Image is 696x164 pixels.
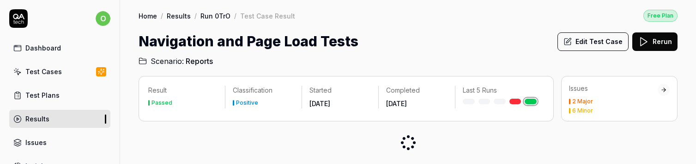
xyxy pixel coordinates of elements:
div: Passed [151,100,172,106]
p: Started [309,86,371,95]
p: Result [148,86,218,95]
div: / [161,11,163,20]
div: 6 Minor [572,108,593,114]
div: Dashboard [25,43,61,53]
a: Issues [9,133,110,151]
div: / [194,11,197,20]
div: Issues [25,138,47,147]
p: Classification [233,86,294,95]
p: Last 5 Runs [463,86,537,95]
p: Completed [386,86,448,95]
div: 2 Major [572,99,593,104]
div: Free Plan [643,10,678,22]
time: [DATE] [386,100,407,107]
a: Scenario:Reports [139,56,213,67]
div: Test Cases [25,67,62,76]
a: Results [9,110,110,128]
button: Rerun [632,32,678,51]
a: Home [139,11,157,20]
span: o [96,11,110,26]
div: Issues [569,84,658,93]
div: Test Plans [25,90,60,100]
a: Dashboard [9,39,110,57]
h1: Navigation and Page Load Tests [139,31,358,52]
span: Reports [186,56,213,67]
a: Results [167,11,191,20]
time: [DATE] [309,100,330,107]
button: o [96,9,110,28]
div: / [234,11,236,20]
button: Edit Test Case [557,32,629,51]
div: Results [25,114,49,124]
span: Scenario: [149,56,184,67]
a: Free Plan [643,9,678,22]
a: Run 0TrO [200,11,230,20]
div: Positive [236,100,258,106]
div: Test Case Result [240,11,295,20]
a: Test Plans [9,86,110,104]
a: Test Cases [9,63,110,81]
